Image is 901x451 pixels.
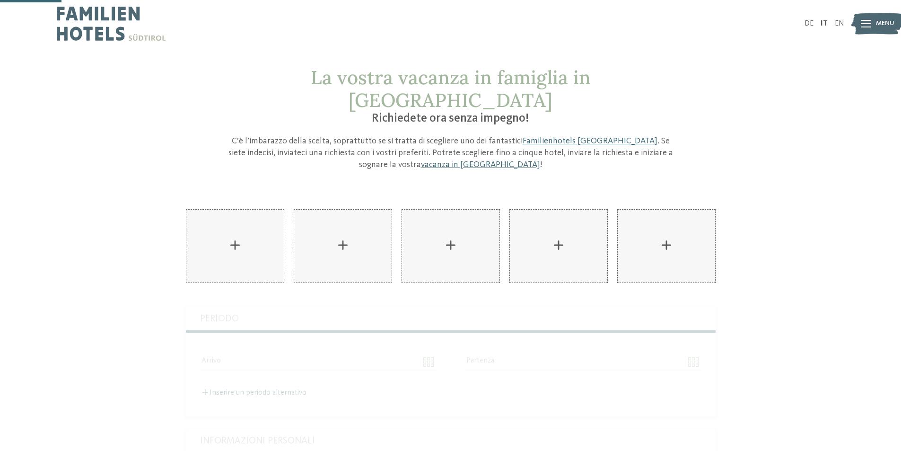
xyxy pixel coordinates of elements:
[421,160,540,169] a: vacanza in [GEOGRAPHIC_DATA]
[311,65,591,112] span: La vostra vacanza in famiglia in [GEOGRAPHIC_DATA]
[523,137,657,145] a: Familienhotels [GEOGRAPHIC_DATA]
[835,20,844,27] a: EN
[372,113,529,124] span: Richiedete ora senza impegno!
[876,19,894,28] span: Menu
[805,20,814,27] a: DE
[226,135,675,171] p: C’è l’imbarazzo della scelta, soprattutto se si tratta di scegliere uno dei fantastici . Se siete...
[821,20,828,27] a: IT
